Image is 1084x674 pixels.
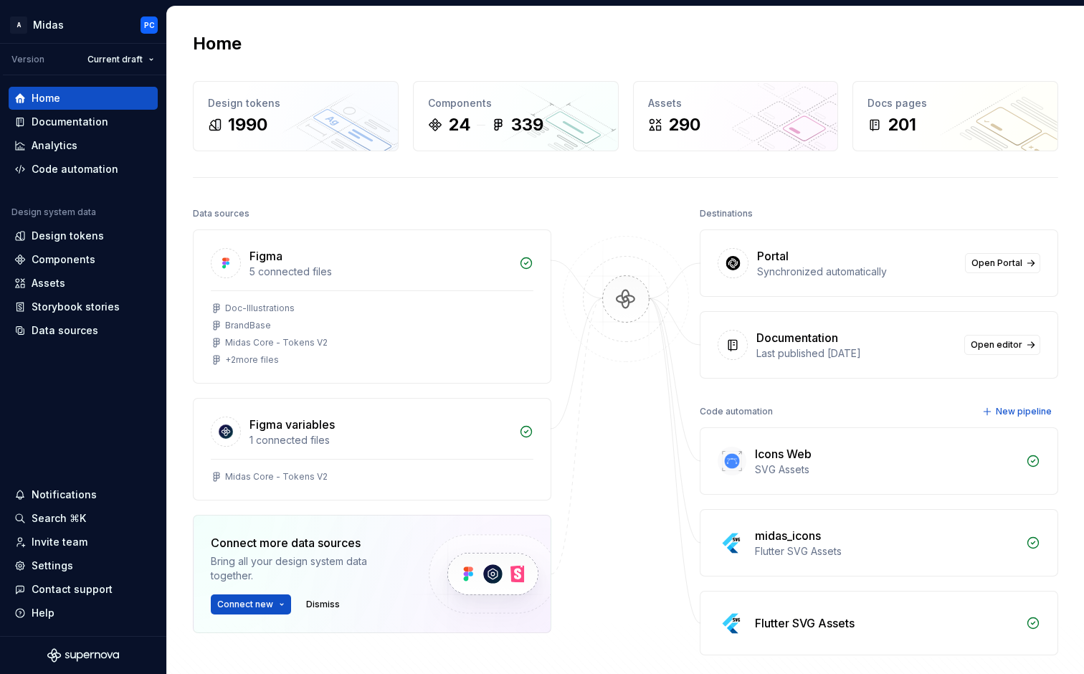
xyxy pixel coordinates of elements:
a: Assets290 [633,81,839,151]
div: BrandBase [225,320,271,331]
div: Figma [249,247,282,265]
div: Design system data [11,207,96,218]
div: 24 [448,113,471,136]
div: Code automation [32,162,118,176]
button: Help [9,602,158,625]
div: Components [32,252,95,267]
div: Midas [33,18,64,32]
a: Open editor [964,335,1040,355]
div: 5 connected files [249,265,510,279]
div: Bring all your design system data together. [211,554,404,583]
div: SVG Assets [755,462,1017,477]
a: Components [9,248,158,271]
button: Notifications [9,483,158,506]
div: Version [11,54,44,65]
a: Open Portal [965,253,1040,273]
div: Synchronized automatically [757,265,956,279]
span: Open editor [971,339,1022,351]
div: Assets [648,96,824,110]
div: Analytics [32,138,77,153]
a: Invite team [9,531,158,554]
div: Portal [757,247,789,265]
div: Midas Core - Tokens V2 [225,337,328,348]
div: Figma variables [249,416,335,433]
button: Connect new [211,594,291,614]
div: Components [428,96,604,110]
div: Last published [DATE] [756,346,956,361]
div: Assets [32,276,65,290]
span: New pipeline [996,406,1052,417]
div: 290 [668,113,700,136]
div: Settings [32,559,73,573]
span: Current draft [87,54,143,65]
div: Documentation [756,329,838,346]
div: Icons Web [755,445,812,462]
div: Design tokens [208,96,384,110]
a: Settings [9,554,158,577]
a: Home [9,87,158,110]
span: Open Portal [971,257,1022,269]
a: Design tokens [9,224,158,247]
div: Contact support [32,582,113,597]
div: Data sources [32,323,98,338]
span: Connect new [217,599,273,610]
a: Design tokens1990 [193,81,399,151]
div: Midas Core - Tokens V2 [225,471,328,483]
a: Figma variables1 connected filesMidas Core - Tokens V2 [193,398,551,500]
div: Home [32,91,60,105]
div: Destinations [700,204,753,224]
a: Figma5 connected filesDoc-IllustrationsBrandBaseMidas Core - Tokens V2+2more files [193,229,551,384]
div: + 2 more files [225,354,279,366]
a: Assets [9,272,158,295]
div: 201 [888,113,916,136]
button: New pipeline [978,402,1058,422]
button: AMidasPC [3,9,163,40]
div: Docs pages [867,96,1043,110]
div: 1990 [228,113,267,136]
div: Storybook stories [32,300,120,314]
div: Flutter SVG Assets [755,614,855,632]
div: Connect more data sources [211,534,404,551]
div: 1 connected files [249,433,510,447]
button: Contact support [9,578,158,601]
h2: Home [193,32,242,55]
svg: Supernova Logo [47,648,119,663]
button: Current draft [81,49,161,70]
div: Invite team [32,535,87,549]
div: Data sources [193,204,249,224]
div: 339 [511,113,543,136]
div: Documentation [32,115,108,129]
div: Search ⌘K [32,511,86,526]
div: A [10,16,27,34]
a: Data sources [9,319,158,342]
a: Components24339 [413,81,619,151]
a: Documentation [9,110,158,133]
a: Storybook stories [9,295,158,318]
a: Docs pages201 [852,81,1058,151]
a: Code automation [9,158,158,181]
div: midas_icons [755,527,821,544]
a: Analytics [9,134,158,157]
span: Dismiss [306,599,340,610]
div: PC [144,19,155,31]
button: Search ⌘K [9,507,158,530]
button: Dismiss [300,594,346,614]
div: Help [32,606,54,620]
div: Flutter SVG Assets [755,544,1017,559]
div: Notifications [32,488,97,502]
div: Code automation [700,402,773,422]
div: Doc-Illustrations [225,303,295,314]
div: Design tokens [32,229,104,243]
